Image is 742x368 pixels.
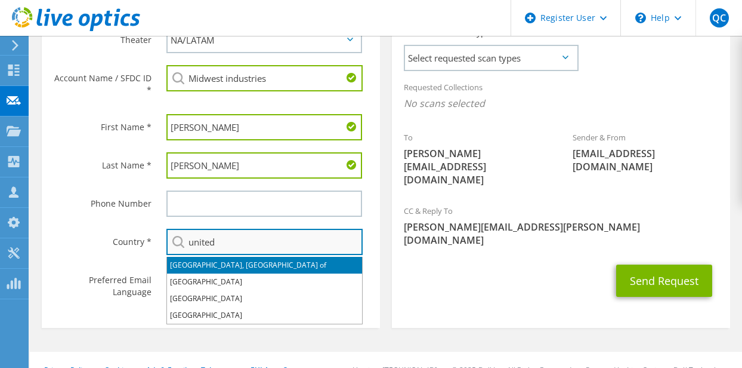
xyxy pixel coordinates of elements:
button: Send Request [616,265,712,297]
label: First Name * [54,114,152,133]
div: To [392,125,561,192]
li: [GEOGRAPHIC_DATA] [167,307,362,324]
label: Account Name / SFDC ID * [54,65,152,96]
label: Preferred Email Language [54,267,152,298]
label: Phone Number [54,191,152,210]
span: [EMAIL_ADDRESS][DOMAIN_NAME] [573,147,718,173]
div: Requested Collections [392,75,730,119]
span: No scans selected [404,97,718,110]
li: [GEOGRAPHIC_DATA] [167,274,362,290]
div: Sender & From [561,125,729,179]
span: Select requested scan types [405,46,577,70]
div: CC & Reply To [392,198,730,253]
svg: \n [635,13,646,23]
span: [PERSON_NAME][EMAIL_ADDRESS][PERSON_NAME][DOMAIN_NAME] [404,220,718,247]
span: QC [710,8,729,27]
label: Last Name * [54,152,152,171]
span: [PERSON_NAME][EMAIL_ADDRESS][DOMAIN_NAME] [404,147,549,186]
label: Country * [54,229,152,248]
li: [GEOGRAPHIC_DATA], [GEOGRAPHIC_DATA] of [167,257,362,274]
li: [GEOGRAPHIC_DATA] [167,290,362,307]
